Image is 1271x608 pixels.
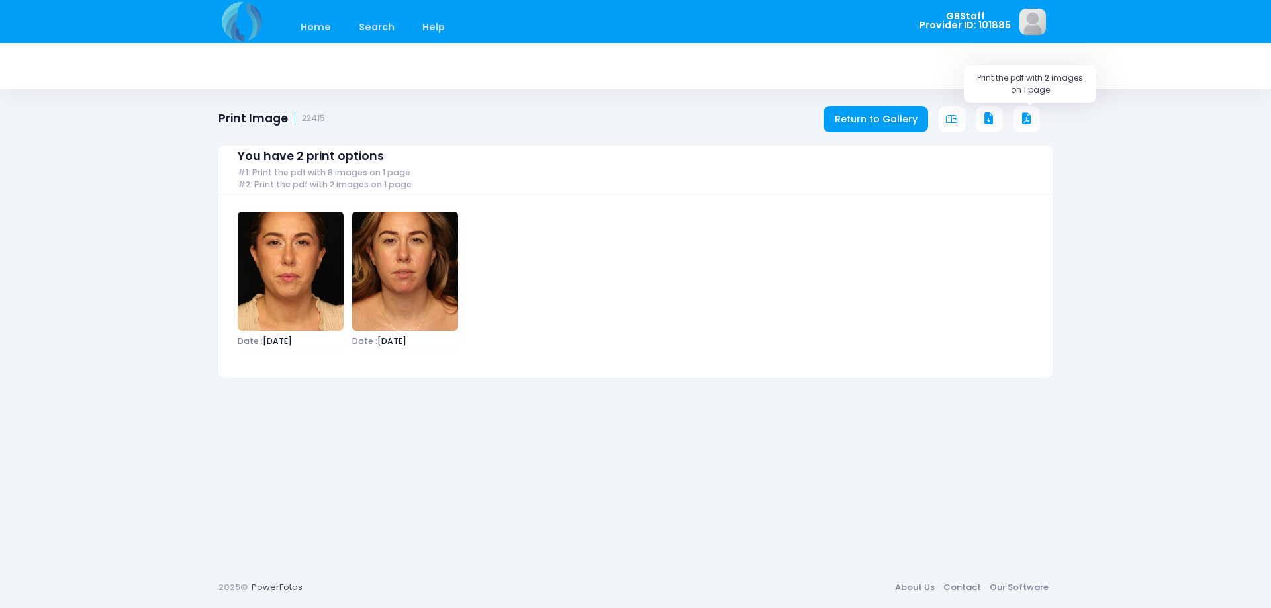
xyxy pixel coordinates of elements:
[352,212,458,331] img: image
[252,581,303,593] a: PowerFotos
[346,12,407,43] a: Search
[218,581,248,593] span: 2025©
[939,576,985,599] a: Contact
[352,337,458,345] span: [DATE]
[238,168,410,178] span: #1: Print the pdf with 8 images on 1 page
[919,11,1011,30] span: GBStaff Provider ID: 101885
[238,335,263,347] span: Date :
[890,576,939,599] a: About Us
[985,576,1053,599] a: Our Software
[238,212,344,331] img: image
[1019,9,1046,35] img: image
[287,12,344,43] a: Home
[238,337,344,345] span: [DATE]
[238,150,384,163] span: You have 2 print options
[302,114,325,124] small: 22415
[964,65,1096,103] div: Print the pdf with 2 images on 1 page
[238,180,412,190] span: #2: Print the pdf with 2 images on 1 page
[410,12,458,43] a: Help
[218,112,325,126] h1: Print Image
[352,335,377,347] span: Date :
[824,106,928,132] a: Return to Gallery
